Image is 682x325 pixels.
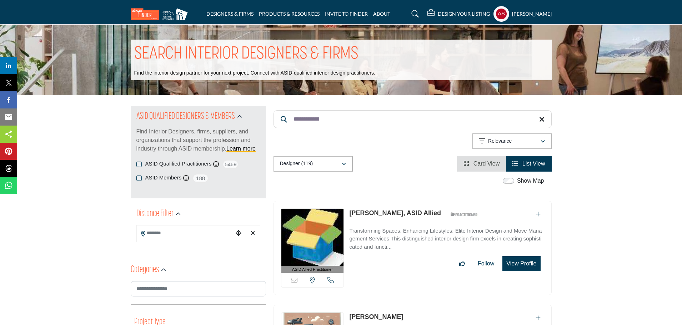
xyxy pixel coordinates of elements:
h2: Distance Filter [136,208,174,220]
p: Designer (119) [280,160,313,167]
a: [PERSON_NAME], ASID Allied [349,209,441,217]
h2: Categories [131,264,159,276]
input: Search Category [131,281,266,296]
span: List View [522,161,545,167]
p: Maria Quinby, ASID Allied [349,208,441,218]
img: Maria Quinby, ASID Allied [281,209,344,266]
a: View Card [463,161,500,167]
a: View List [512,161,545,167]
h5: [PERSON_NAME] [512,10,552,17]
label: ASID Members [145,174,182,182]
p: Maria Ortiz [349,312,403,322]
input: ASID Members checkbox [136,176,142,181]
a: Search [405,8,423,20]
label: Show Map [517,177,544,185]
a: INVITE TO FINDER [325,11,368,17]
button: Like listing [455,257,470,271]
h2: ASID QUALIFIED DESIGNERS & MEMBERS [136,110,235,123]
p: Transforming Spaces, Enhancing Lifestyles: Elite Interior Design and Move Management Services Thi... [349,227,544,251]
a: ASID Allied Practitioner [281,209,344,273]
img: Site Logo [131,8,191,20]
p: Relevance [488,138,512,145]
span: Card View [473,161,500,167]
span: 188 [192,174,209,183]
a: Transforming Spaces, Enhancing Lifestyles: Elite Interior Design and Move Management Services Thi... [349,223,544,251]
h1: SEARCH INTERIOR DESIGNERS & FIRMS [134,43,358,65]
button: Show hide supplier dropdown [493,6,509,22]
img: ASID Qualified Practitioners Badge Icon [448,210,480,219]
label: ASID Qualified Practitioners [145,160,212,168]
button: View Profile [502,256,540,271]
input: Search Location [137,226,233,240]
div: DESIGN YOUR LISTING [427,10,490,18]
span: ASID Allied Practitioner [292,266,333,273]
button: Follow [473,257,499,271]
input: ASID Qualified Practitioners checkbox [136,162,142,167]
input: Search Keyword [274,110,552,128]
span: 5469 [222,160,239,169]
button: Relevance [472,133,552,149]
a: PRODUCTS & RESOURCES [259,11,320,17]
a: Learn more [226,146,256,152]
a: [PERSON_NAME] [349,313,403,320]
h5: DESIGN YOUR LISTING [438,11,490,17]
button: Designer (119) [274,156,353,172]
p: Find Interior Designers, firms, suppliers, and organizations that support the profession and indu... [136,127,260,153]
a: DESIGNERS & FIRMS [206,11,254,17]
div: Clear search location [247,226,258,241]
a: Add To List [536,211,541,217]
li: Card View [457,156,506,172]
p: Find the interior design partner for your next project. Connect with ASID-qualified interior desi... [134,70,375,77]
div: Choose your current location [233,226,244,241]
a: Add To List [536,315,541,321]
a: ABOUT [373,11,390,17]
li: List View [506,156,551,172]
